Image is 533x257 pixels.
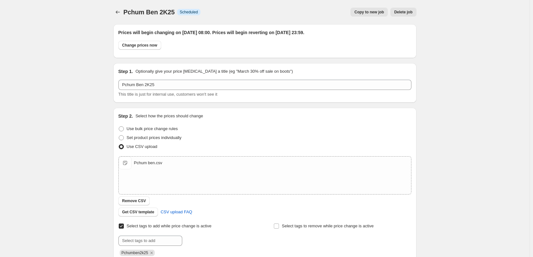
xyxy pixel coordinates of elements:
span: Delete job [394,10,412,15]
button: Remove CSV [118,196,150,205]
h2: Prices will begin changing on [DATE] 08:00. Prices will begin reverting on [DATE] 23:59. [118,29,411,36]
div: Pchum ben.csv [134,160,162,166]
span: Change prices now [122,43,157,48]
h2: Step 2. [118,113,133,119]
p: Select how the prices should change [135,113,203,119]
span: Pchum Ben 2K25 [124,9,175,16]
span: Get CSV template [122,209,154,215]
a: CSV upload FAQ [157,207,196,217]
input: 30% off holiday sale [118,80,411,90]
span: Copy to new job [354,10,384,15]
button: Delete job [390,8,416,17]
span: Set product prices individually [127,135,182,140]
span: Pchumben2k25 [122,251,148,255]
p: Optionally give your price [MEDICAL_DATA] a title (eg "March 30% off sale on boots") [135,68,293,75]
button: Price change jobs [113,8,122,17]
span: Remove CSV [122,198,146,203]
span: Use CSV upload [127,144,157,149]
span: Use bulk price change rules [127,126,178,131]
button: Remove Pchumben2k25 [149,250,154,256]
span: This title is just for internal use, customers won't see it [118,92,217,97]
button: Copy to new job [350,8,388,17]
span: CSV upload FAQ [161,209,192,215]
span: Select tags to remove while price change is active [282,224,374,228]
button: Get CSV template [118,208,158,217]
h2: Step 1. [118,68,133,75]
span: Scheduled [180,10,198,15]
button: Change prices now [118,41,161,50]
span: Select tags to add while price change is active [127,224,212,228]
input: Select tags to add [118,236,182,246]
